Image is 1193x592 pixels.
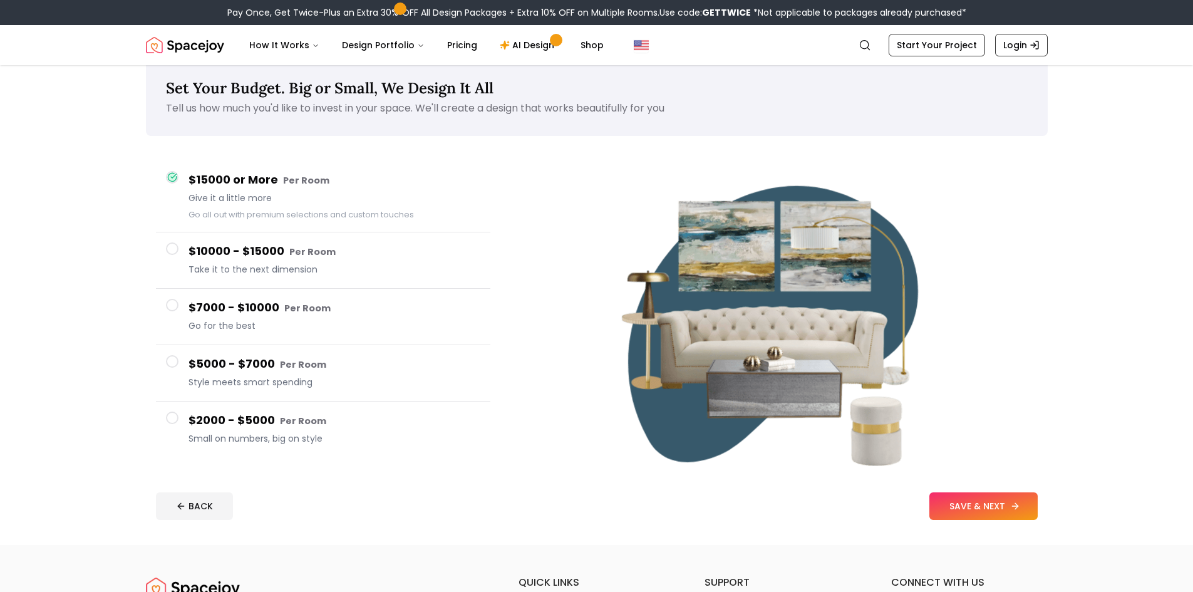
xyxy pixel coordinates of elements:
[189,209,414,220] small: Go all out with premium selections and custom touches
[280,358,326,371] small: Per Room
[929,492,1038,520] button: SAVE & NEXT
[189,299,480,317] h4: $7000 - $10000
[705,575,861,590] h6: support
[156,402,490,457] button: $2000 - $5000 Per RoomSmall on numbers, big on style
[189,242,480,261] h4: $10000 - $15000
[166,78,493,98] span: Set Your Budget. Big or Small, We Design It All
[889,34,985,56] a: Start Your Project
[289,246,336,258] small: Per Room
[156,492,233,520] button: BACK
[189,412,480,430] h4: $2000 - $5000
[189,192,480,204] span: Give it a little more
[284,302,331,314] small: Per Room
[146,25,1048,65] nav: Global
[634,38,649,53] img: United States
[156,232,490,289] button: $10000 - $15000 Per RoomTake it to the next dimension
[995,34,1048,56] a: Login
[239,33,329,58] button: How It Works
[156,289,490,345] button: $7000 - $10000 Per RoomGo for the best
[490,33,568,58] a: AI Design
[146,33,224,58] a: Spacejoy
[189,319,480,332] span: Go for the best
[659,6,751,19] span: Use code:
[751,6,966,19] span: *Not applicable to packages already purchased*
[571,33,614,58] a: Shop
[891,575,1048,590] h6: connect with us
[189,376,480,388] span: Style meets smart spending
[283,174,329,187] small: Per Room
[280,415,326,427] small: Per Room
[166,101,1028,116] p: Tell us how much you'd like to invest in your space. We'll create a design that works beautifully...
[702,6,751,19] b: GETTWICE
[227,6,966,19] div: Pay Once, Get Twice-Plus an Extra 30% OFF All Design Packages + Extra 10% OFF on Multiple Rooms.
[239,33,614,58] nav: Main
[146,33,224,58] img: Spacejoy Logo
[189,355,480,373] h4: $5000 - $7000
[189,263,480,276] span: Take it to the next dimension
[437,33,487,58] a: Pricing
[519,575,675,590] h6: quick links
[156,345,490,402] button: $5000 - $7000 Per RoomStyle meets smart spending
[156,161,490,232] button: $15000 or More Per RoomGive it a little moreGo all out with premium selections and custom touches
[189,171,480,189] h4: $15000 or More
[332,33,435,58] button: Design Portfolio
[189,432,480,445] span: Small on numbers, big on style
